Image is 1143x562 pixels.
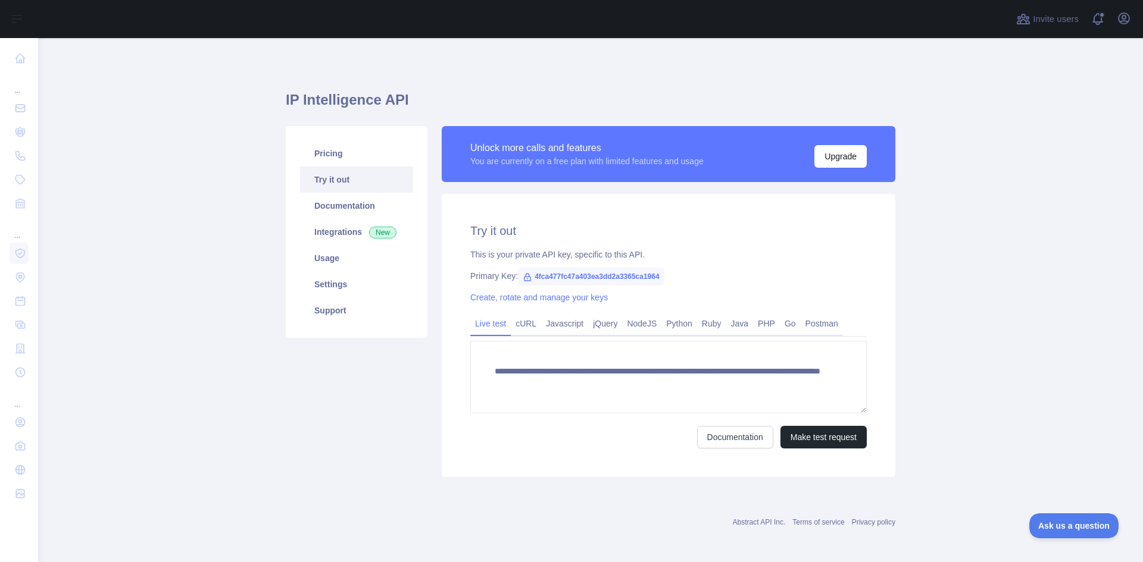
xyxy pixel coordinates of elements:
a: Integrations New [300,219,413,245]
a: Ruby [697,314,726,333]
span: 4fca477fc47a403ea3dd2a3365ca1964 [518,268,664,285]
a: Postman [801,314,843,333]
h1: IP Intelligence API [286,90,895,119]
div: Unlock more calls and features [470,141,704,155]
a: Create, rotate and manage your keys [470,293,608,302]
a: PHP [753,314,780,333]
a: Python [661,314,697,333]
div: ... [10,71,29,95]
a: Settings [300,271,413,297]
a: Abstract API Inc. [733,518,786,526]
a: Javascript [541,314,588,333]
button: Make test request [780,426,867,448]
div: ... [10,385,29,409]
a: NodeJS [622,314,661,333]
div: You are currently on a free plan with limited features and usage [470,155,704,167]
div: ... [10,216,29,240]
iframe: Toggle Customer Support [1029,513,1119,538]
div: Primary Key: [470,270,867,282]
h2: Try it out [470,222,867,239]
span: Invite users [1033,12,1079,26]
a: Support [300,297,413,324]
a: Go [780,314,801,333]
a: Privacy policy [852,518,895,526]
a: Live test [470,314,511,333]
div: This is your private API key, specific to this API. [470,249,867,260]
a: cURL [511,314,541,333]
button: Invite users [1014,10,1081,29]
a: Documentation [300,193,413,219]
button: Upgrade [814,145,867,168]
a: jQuery [588,314,622,333]
a: Terms of service [792,518,844,526]
a: Pricing [300,140,413,167]
span: New [369,227,396,238]
a: Documentation [697,426,773,448]
a: Usage [300,245,413,271]
a: Java [726,314,754,333]
a: Try it out [300,167,413,193]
